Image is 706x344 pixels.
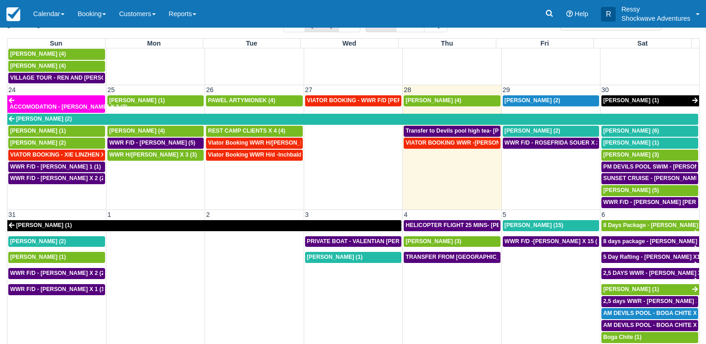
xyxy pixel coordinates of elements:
[109,152,197,158] span: WWR H/[PERSON_NAME] X 3 (3)
[107,150,204,161] a: WWR H/[PERSON_NAME] X 3 (3)
[603,97,659,104] span: [PERSON_NAME] (1)
[246,40,258,47] span: Tue
[205,211,211,218] span: 2
[8,73,105,84] a: VILLAGE TOUR - REN AND [PERSON_NAME] X4 (4)
[603,152,659,158] span: [PERSON_NAME] (3)
[503,220,599,231] a: [PERSON_NAME] (15)
[396,17,424,32] button: week
[621,14,690,23] p: Shockwave Adventures
[10,163,101,170] span: WWR F/D - [PERSON_NAME] 1 (1)
[406,238,461,245] span: [PERSON_NAME] (3)
[603,334,641,340] span: Boga Chite (1)
[601,126,698,137] a: [PERSON_NAME] (6)
[10,51,66,57] span: [PERSON_NAME] (4)
[601,138,698,149] a: [PERSON_NAME] (1)
[505,128,560,134] span: [PERSON_NAME] (2)
[109,128,165,134] span: [PERSON_NAME] (4)
[106,86,116,93] span: 25
[502,211,507,218] span: 5
[505,238,606,245] span: WWR F/D -[PERSON_NAME] X 15 (15)
[304,86,313,93] span: 27
[10,238,66,245] span: [PERSON_NAME] (2)
[10,128,66,134] span: [PERSON_NAME] (1)
[601,150,698,161] a: [PERSON_NAME] (3)
[601,268,699,279] a: 2,5 DAYS WWR - [PERSON_NAME] X1 (1)
[107,95,204,106] a: [PERSON_NAME] (1)
[406,128,557,134] span: Transfer to Devils pool high tea- [PERSON_NAME] X4 (4)
[307,254,363,260] span: [PERSON_NAME] (1)
[107,126,204,137] a: [PERSON_NAME] (4)
[305,95,401,106] a: VIATOR BOOKING - WWR F/D [PERSON_NAME] X 2 (3)
[307,97,454,104] span: VIATOR BOOKING - WWR F/D [PERSON_NAME] X 2 (3)
[8,162,105,173] a: WWR F/D - [PERSON_NAME] 1 (1)
[208,152,369,158] span: Viator Booking WWR H/d -Inchbald [PERSON_NAME] X 4 (4)
[601,95,699,106] a: [PERSON_NAME] (1)
[601,320,698,331] a: AM DEVILS POOL - BOGA CHITE X 1 (1)
[404,126,500,137] a: Transfer to Devils pool high tea- [PERSON_NAME] X4 (4)
[503,126,599,137] a: [PERSON_NAME] (2)
[7,220,401,231] a: [PERSON_NAME] (1)
[505,97,560,104] span: [PERSON_NAME] (2)
[8,236,105,247] a: [PERSON_NAME] (2)
[6,7,20,21] img: checkfront-main-nav-mini-logo.png
[10,140,66,146] span: [PERSON_NAME] (2)
[8,173,105,184] a: WWR F/D - [PERSON_NAME] X 2 (2)
[305,252,401,263] a: [PERSON_NAME] (1)
[206,95,302,106] a: PAWEL ARTYMIONEK (4)
[601,284,699,295] a: [PERSON_NAME] (1)
[50,40,62,47] span: Sun
[406,222,555,228] span: HELICOPTER FLIGHT 25 MINS- [PERSON_NAME] X1 (1)
[305,17,338,32] button: [DATE]
[8,61,105,72] a: [PERSON_NAME] (4)
[603,140,659,146] span: [PERSON_NAME] (1)
[637,40,647,47] span: Sat
[541,40,549,47] span: Fri
[601,162,698,173] a: PM DEVILS POOL SWIM - [PERSON_NAME] X 2 (2)
[600,211,606,218] span: 6
[441,40,453,47] span: Thu
[109,140,195,146] span: WWR F/D - [PERSON_NAME] (5)
[406,254,627,260] span: TRANSFER FROM [GEOGRAPHIC_DATA] TO VIC FALLS - [PERSON_NAME] X 1 (1)
[10,175,106,181] span: WWR F/D - [PERSON_NAME] X 2 (2)
[10,270,106,276] span: WWR F/D - [PERSON_NAME] X 2 (2)
[601,185,698,196] a: [PERSON_NAME] (5)
[8,126,105,137] a: [PERSON_NAME] (1)
[8,49,105,60] a: [PERSON_NAME] (4)
[404,236,500,247] a: [PERSON_NAME] (3)
[10,286,106,292] span: WWR F/D - [PERSON_NAME] X 1 (1)
[8,268,105,279] a: WWR F/D - [PERSON_NAME] X 2 (2)
[305,236,401,247] a: PRIVATE BOAT - VALENTIAN [PERSON_NAME] X 4 (4)
[503,236,599,247] a: WWR F/D -[PERSON_NAME] X 15 (15)
[601,197,698,208] a: WWR F/D - [PERSON_NAME] [PERSON_NAME] OHKKA X1 (1)
[601,252,699,263] a: 5 Day Rafting - [PERSON_NAME] X1 (1)
[7,114,698,125] a: [PERSON_NAME] (2)
[7,86,17,93] span: 24
[206,138,302,149] a: Viator Booking WWR H/[PERSON_NAME] X 8 (8)
[601,220,699,231] a: 8 Days Package - [PERSON_NAME] (1)
[16,222,72,228] span: [PERSON_NAME] (1)
[404,95,500,106] a: [PERSON_NAME] (4)
[206,126,302,137] a: REST CAMP CLIENTS X 4 (4)
[505,140,608,146] span: WWR F/D - ROSEFRIDA SOUER X 2 (2)
[208,128,285,134] span: REST CAMP CLIENTS X 4 (4)
[601,332,698,343] a: Boga Chite (1)
[8,284,105,295] a: WWR F/D - [PERSON_NAME] X 1 (1)
[406,97,461,104] span: [PERSON_NAME] (4)
[424,17,447,32] button: day
[404,252,500,263] a: TRANSFER FROM [GEOGRAPHIC_DATA] TO VIC FALLS - [PERSON_NAME] X 1 (1)
[342,40,356,47] span: Wed
[406,140,539,146] span: VIATOR BOOKING WWR -[PERSON_NAME] X2 (2)
[107,138,204,149] a: WWR F/D - [PERSON_NAME] (5)
[403,86,412,93] span: 28
[600,86,610,93] span: 30
[208,140,337,146] span: Viator Booking WWR H/[PERSON_NAME] X 8 (8)
[307,238,452,245] span: PRIVATE BOAT - VALENTIAN [PERSON_NAME] X 4 (4)
[106,211,112,218] span: 1
[10,63,66,69] span: [PERSON_NAME] (4)
[601,308,698,319] a: AM DEVILS POOL - BOGA CHITE X 1 (1)
[566,11,573,17] i: Help
[621,5,690,14] p: Ressy
[603,286,659,292] span: [PERSON_NAME] (1)
[206,150,302,161] a: Viator Booking WWR H/d -Inchbald [PERSON_NAME] X 4 (4)
[8,252,105,263] a: [PERSON_NAME] (1)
